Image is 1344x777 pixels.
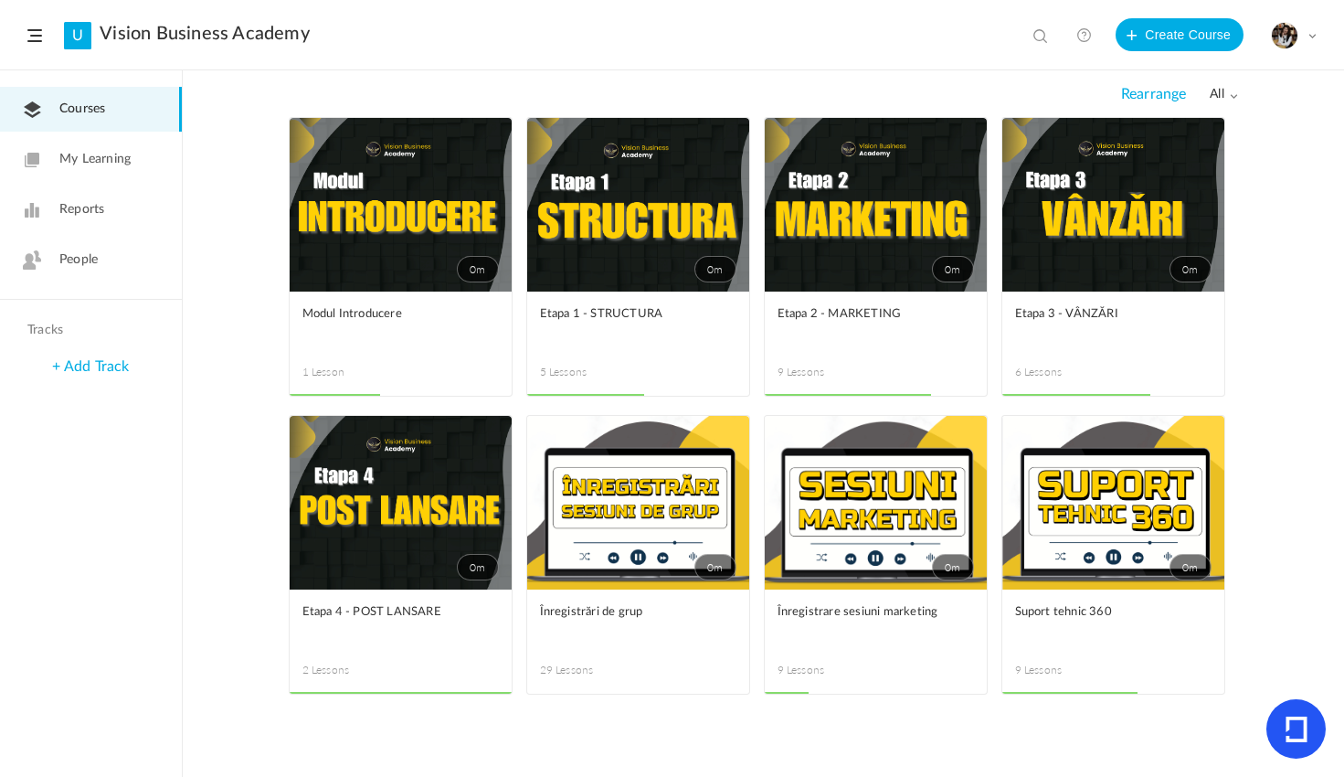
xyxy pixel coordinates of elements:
a: Etapa 1 - STRUCTURA [540,304,736,346]
span: 0m [694,554,736,580]
span: 0m [457,554,499,580]
a: 0m [1002,416,1224,590]
a: Etapa 3 - VÂNZĂRI [1015,304,1212,346]
span: Rearrange [1121,86,1187,103]
a: Înregistrări de grup [540,602,736,644]
span: 9 Lessons [1015,662,1114,678]
h4: Tracks [27,323,150,338]
span: Etapa 2 - MARKETING [778,304,947,325]
span: Suport tehnic 360 [1015,602,1184,623]
span: 0m [1169,554,1212,580]
span: Courses [59,100,105,119]
a: Înregistrare sesiuni marketing [778,602,974,644]
span: 6 Lessons [1015,364,1114,380]
span: 9 Lessons [778,364,876,380]
span: 29 Lessons [540,662,639,678]
span: Înregistrare sesiuni marketing [778,602,947,623]
span: 0m [932,554,974,580]
span: 9 Lessons [778,662,876,678]
span: 0m [932,256,974,282]
span: Etapa 3 - VÂNZĂRI [1015,304,1184,325]
span: My Learning [59,150,131,169]
span: Etapa 1 - STRUCTURA [540,304,709,325]
a: Etapa 4 - POST LANSARE [302,602,499,644]
a: 0m [527,416,749,590]
span: all [1210,87,1239,102]
a: Etapa 2 - MARKETING [778,304,974,346]
span: 2 Lessons [302,662,401,678]
span: 0m [694,256,736,282]
span: Modul Introducere [302,304,471,325]
a: Vision Business Academy [100,23,310,45]
span: 0m [1169,256,1212,282]
span: People [59,250,98,270]
a: Suport tehnic 360 [1015,602,1212,644]
a: 0m [1002,118,1224,292]
span: 5 Lessons [540,364,639,380]
a: 0m [765,118,987,292]
a: U [64,22,91,49]
img: tempimagehs7pti.png [1272,23,1297,48]
a: 0m [765,416,987,590]
a: + Add Track [52,359,129,374]
a: 0m [290,118,512,292]
span: Înregistrări de grup [540,602,709,623]
span: Reports [59,200,104,219]
span: 1 Lesson [302,364,401,380]
a: 0m [527,118,749,292]
span: Etapa 4 - POST LANSARE [302,602,471,623]
span: 0m [457,256,499,282]
button: Create Course [1116,18,1243,51]
a: Modul Introducere [302,304,499,346]
a: 0m [290,416,512,590]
